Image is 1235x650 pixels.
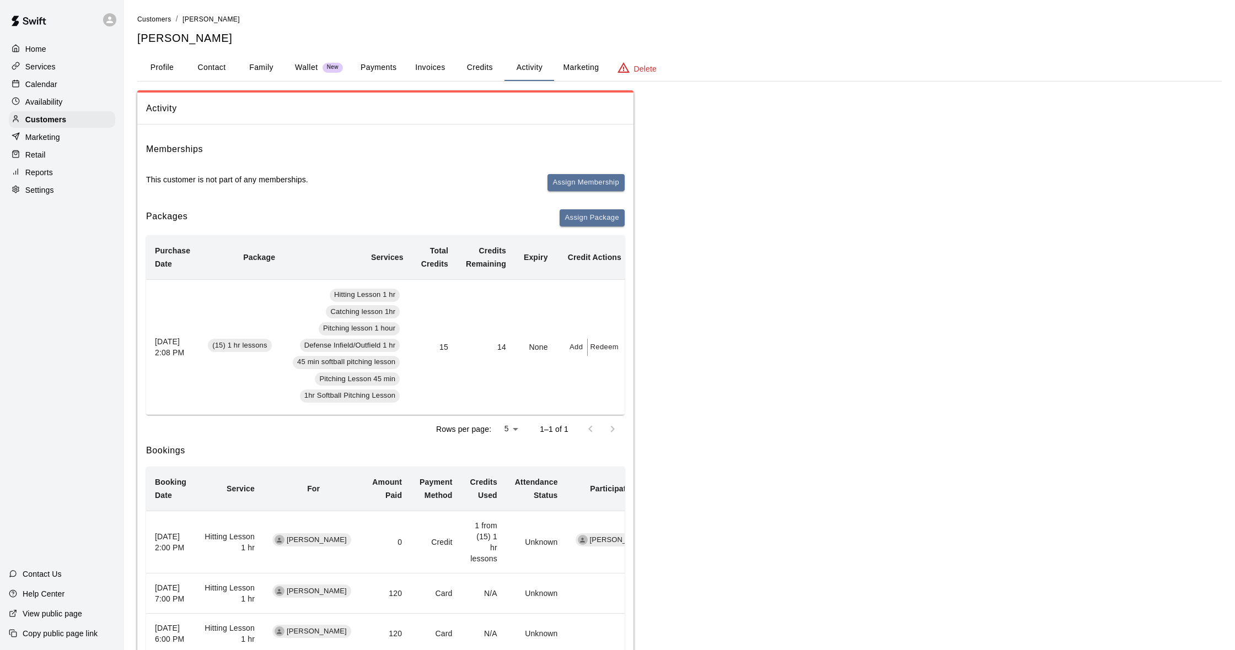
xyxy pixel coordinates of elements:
a: Retail [9,147,115,163]
span: Customers [137,15,171,23]
h6: Packages [146,209,187,226]
span: Defense Infield/Outfield 1 hr [300,340,400,351]
div: [PERSON_NAME] [576,533,654,546]
p: None [576,628,658,639]
div: Logan Perez [275,586,284,596]
h6: Bookings [146,443,625,458]
p: Contact Us [23,568,62,579]
div: Michael Perez [275,626,284,636]
span: [PERSON_NAME] [182,15,240,23]
button: Add [566,339,588,356]
p: Help Center [23,588,65,599]
button: Credits [455,55,504,81]
td: Card [411,573,461,613]
p: Delete [634,63,657,74]
div: Dawn Perez [275,535,284,545]
a: Availability [9,94,115,110]
span: (15) 1 hr lessons [208,340,271,351]
h6: Memberships [146,142,203,156]
b: Purchase Date [155,246,190,268]
p: Copy public page link [23,628,98,639]
button: Contact [187,55,237,81]
span: Catching lesson 1hr [326,307,400,317]
span: Hitting Lesson 1 hr [330,290,400,300]
span: New [323,64,343,71]
a: Settings [9,182,115,198]
button: Profile [137,55,187,81]
p: Calendar [25,79,57,90]
b: Attendance Status [515,478,558,500]
span: [PERSON_NAME] [282,626,351,637]
div: Shaun Garceau [578,535,588,545]
nav: breadcrumb [137,13,1222,25]
p: Availability [25,96,63,107]
td: Hitting Lesson 1 hr [195,511,264,573]
a: Services [9,58,115,75]
li: / [176,13,178,25]
button: Assign Package [560,209,625,226]
td: Hitting Lesson 1 hr [195,573,264,613]
b: Participating Staff [590,484,658,493]
b: Amount Paid [372,478,402,500]
a: (15) 1 hr lessons [208,342,275,351]
table: simple table [146,235,630,415]
td: 1 from (15) 1 hr lessons [461,511,506,573]
th: [DATE] 7:00 PM [146,573,195,613]
p: Settings [25,185,54,196]
b: Credit Actions [568,253,621,262]
td: 0 [363,511,411,573]
b: Credits Remaining [466,246,506,268]
div: basic tabs example [137,55,1222,81]
p: Rows per page: [436,424,491,435]
td: 14 [457,279,515,415]
td: Unknown [506,511,567,573]
p: Home [25,44,46,55]
td: Credit [411,511,461,573]
span: Activity [146,101,625,116]
a: Customers [9,111,115,128]
p: This customer is not part of any memberships. [146,174,308,185]
span: 45 min softball pitching lesson [293,357,400,367]
b: Total Credits [421,246,448,268]
b: For [307,484,320,493]
b: Credits Used [470,478,497,500]
span: Pitching Lesson 45 min [315,374,400,384]
span: [PERSON_NAME] [282,535,351,545]
p: Retail [25,149,46,160]
b: Payment Method [420,478,452,500]
p: Reports [25,167,53,178]
td: 15 [412,279,457,415]
b: Package [243,253,275,262]
td: None [515,279,557,415]
p: Services [25,61,56,72]
span: [PERSON_NAME] [586,535,654,545]
button: Assign Membership [547,174,625,191]
a: Marketing [9,129,115,145]
p: Marketing [25,132,60,143]
p: View public page [23,608,82,619]
button: Redeem [588,339,621,356]
button: Payments [352,55,405,81]
a: Home [9,41,115,57]
p: 1–1 of 1 [540,424,568,435]
p: Customers [25,114,66,125]
a: Reports [9,164,115,181]
span: Pitching lesson 1 hour [319,323,400,334]
td: N/A [461,573,506,613]
a: Customers [137,14,171,23]
button: Activity [504,55,554,81]
p: None [576,588,658,599]
a: Calendar [9,76,115,93]
b: Services [371,253,404,262]
th: [DATE] 2:00 PM [146,511,195,573]
button: Invoices [405,55,455,81]
td: 120 [363,573,411,613]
